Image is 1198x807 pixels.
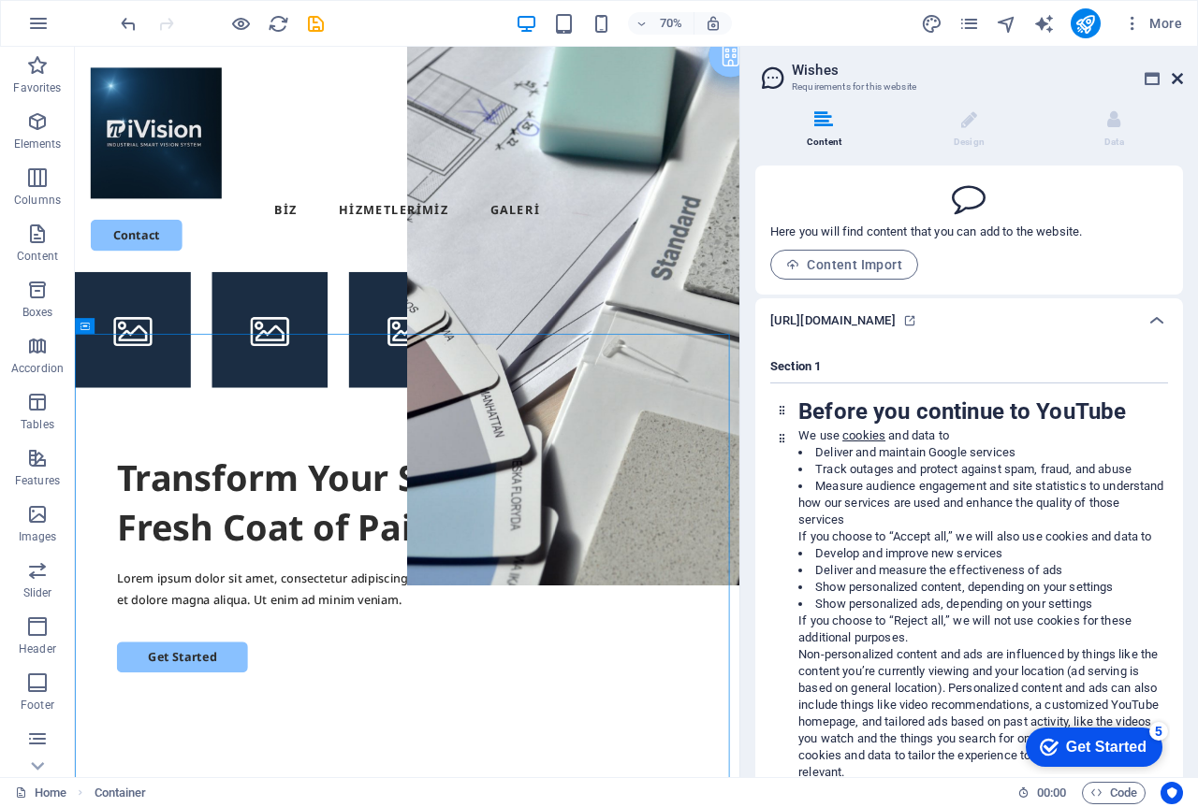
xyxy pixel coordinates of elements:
p: Elements [14,137,62,151]
p: Accordion [11,361,64,376]
div: Get Started 5 items remaining, 0% complete [15,9,152,49]
h6: 70% [656,12,686,35]
nav: breadcrumb [95,782,147,804]
p: Features [15,473,60,488]
div: Get Started [55,21,136,37]
button: reload [267,12,289,35]
p: If you choose to “Reject all,” we will not use cookies for these additional purposes. [798,612,1167,646]
li: Show personalized content, depending on your settings [798,579,1167,596]
p: Forms [21,754,54,769]
button: More [1116,8,1190,38]
p: Here you will find content that you can add to the website. [770,223,1082,240]
p: Footer [21,698,54,713]
li: Data [1045,110,1183,151]
button: design [921,12,943,35]
button: navigator [996,12,1018,35]
div: Drag this element into the website [771,399,793,425]
h3: Requirements for this website [792,79,1146,95]
span: Code [1090,782,1137,804]
i: Save (Ctrl+S) [305,13,327,35]
i: Navigator [996,13,1017,35]
i: Undo: Add element (Ctrl+Z) [118,13,139,35]
h1: Before you continue to YouTube [798,399,1167,424]
li: Show personalized ads, depending on your settings [798,596,1167,612]
span: Click to select. Double-click to edit [95,782,147,804]
li: Deliver and maintain Google services [798,444,1167,461]
button: 70% [628,12,694,35]
button: Code [1082,782,1146,804]
i: Design (Ctrl+Alt+Y) [921,13,942,35]
span: and data to [888,428,949,442]
h6: [URL][DOMAIN_NAME] [770,310,896,332]
a: Click to cancel selection. Double-click to open Pages [15,782,66,804]
li: Measure audience engagement and site statistics to understand how our services are used and enhan... [798,478,1167,528]
p: Header [19,641,56,656]
i: Pages (Ctrl+Alt+S) [958,13,980,35]
h4: Section 1 [770,358,1168,383]
p: Images [19,529,57,544]
p: Boxes [22,305,53,320]
button: pages [958,12,981,35]
button: text_generator [1033,12,1056,35]
p: Content [17,249,58,264]
div: [URL][DOMAIN_NAME] [755,298,1183,343]
p: Tables [21,417,54,432]
i: Publish [1074,13,1096,35]
p: Non-personalized content and ads are influenced by things like the content you’re currently viewi... [798,646,1167,781]
span: We use [798,428,840,442]
i: AI Writer [1033,13,1055,35]
button: Usercentrics [1161,782,1183,804]
li: Develop and improve new services [798,545,1167,562]
li: Deliver and measure the effectiveness of ads [798,562,1167,579]
p: If you choose to “Accept all,” we will also use cookies and data to [798,528,1167,545]
p: Favorites [13,80,61,95]
button: publish [1071,8,1101,38]
li: Track outages and protect against spam, fraud, and abuse [798,461,1167,478]
button: save [304,12,327,35]
span: Content Import [786,257,902,272]
button: undo [117,12,139,35]
p: Slider [23,585,52,600]
button: Content Import [770,250,918,280]
span: : [1050,785,1053,800]
li: Content [755,110,900,151]
p: Columns [14,193,61,208]
li: Design [900,110,1045,151]
span: More [1123,14,1182,33]
div: 5 [139,4,157,22]
a: cookies [842,428,885,442]
h2: Wishes [792,62,1183,79]
span: 00 00 [1037,782,1066,804]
